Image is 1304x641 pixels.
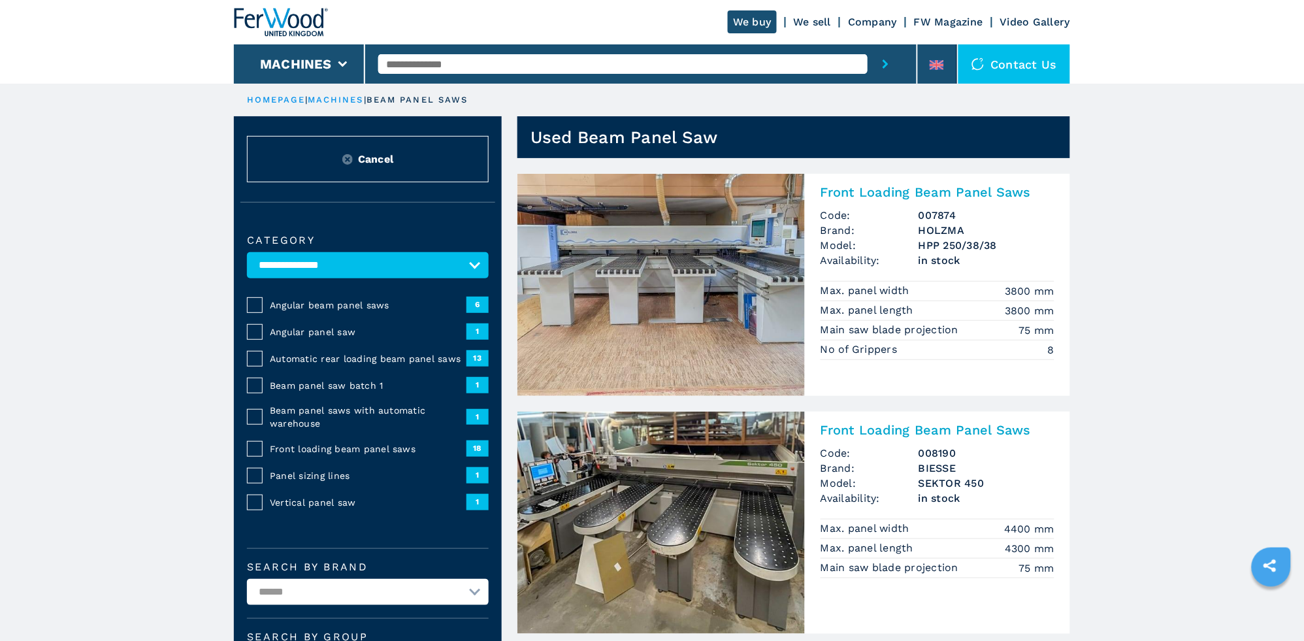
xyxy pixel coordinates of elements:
[919,476,1054,491] h3: SEKTOR 450
[1048,342,1054,357] em: 8
[919,238,1054,253] h3: HPP 250/38/38
[1005,303,1054,318] em: 3800 mm
[517,174,1070,396] a: Front Loading Beam Panel Saws HOLZMA HPP 250/38/38Front Loading Beam Panel SawsCode:007874Brand:H...
[728,10,777,33] a: We buy
[367,94,468,106] p: beam panel saws
[821,561,962,575] p: Main saw blade projection
[305,95,308,105] span: |
[466,494,489,510] span: 1
[1248,582,1294,631] iframe: Chat
[270,404,466,430] span: Beam panel saws with automatic warehouse
[1019,323,1054,338] em: 75 mm
[270,352,466,365] span: Automatic rear loading beam panel saws
[247,95,305,105] a: HOMEPAGE
[466,467,489,483] span: 1
[958,44,1071,84] div: Contact us
[466,323,489,339] span: 1
[919,491,1054,506] span: in stock
[466,377,489,393] span: 1
[270,496,466,509] span: Vertical panel saw
[466,440,489,456] span: 18
[821,223,919,238] span: Brand:
[821,461,919,476] span: Brand:
[1254,550,1286,582] a: sharethis
[342,154,353,165] img: Reset
[821,476,919,491] span: Model:
[1000,16,1070,28] a: Video Gallery
[821,253,919,268] span: Availability:
[919,223,1054,238] h3: HOLZMA
[530,127,718,148] h1: Used Beam Panel Saw
[358,152,394,167] span: Cancel
[919,253,1054,268] span: in stock
[1004,521,1054,536] em: 4400 mm
[247,562,489,572] label: Search by brand
[821,303,917,318] p: Max. panel length
[821,323,962,337] p: Main saw blade projection
[466,350,489,366] span: 13
[868,44,904,84] button: submit-button
[270,299,466,312] span: Angular beam panel saws
[308,95,364,105] a: machines
[1005,284,1054,299] em: 3800 mm
[919,461,1054,476] h3: BIESSE
[1019,561,1054,576] em: 75 mm
[919,446,1054,461] h3: 008190
[821,541,917,555] p: Max. panel length
[821,208,919,223] span: Code:
[270,442,466,455] span: Front loading beam panel saws
[821,284,913,298] p: Max. panel width
[848,16,897,28] a: Company
[517,412,805,634] img: Front Loading Beam Panel Saws BIESSE SEKTOR 450
[821,491,919,506] span: Availability:
[270,469,466,482] span: Panel sizing lines
[260,56,332,72] button: Machines
[466,297,489,312] span: 6
[919,208,1054,223] h3: 007874
[821,446,919,461] span: Code:
[517,174,805,396] img: Front Loading Beam Panel Saws HOLZMA HPP 250/38/38
[821,238,919,253] span: Model:
[914,16,983,28] a: FW Magazine
[247,235,489,246] label: Category
[270,325,466,338] span: Angular panel saw
[821,184,1054,200] h2: Front Loading Beam Panel Saws
[364,95,367,105] span: |
[234,8,328,37] img: Ferwood
[821,422,1054,438] h2: Front Loading Beam Panel Saws
[971,58,985,71] img: Contact us
[794,16,832,28] a: We sell
[517,412,1070,634] a: Front Loading Beam Panel Saws BIESSE SEKTOR 450Front Loading Beam Panel SawsCode:008190Brand:BIES...
[270,379,466,392] span: Beam panel saw batch 1
[821,521,913,536] p: Max. panel width
[466,409,489,425] span: 1
[1005,541,1054,556] em: 4300 mm
[247,136,489,182] button: ResetCancel
[821,342,901,357] p: No of Grippers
